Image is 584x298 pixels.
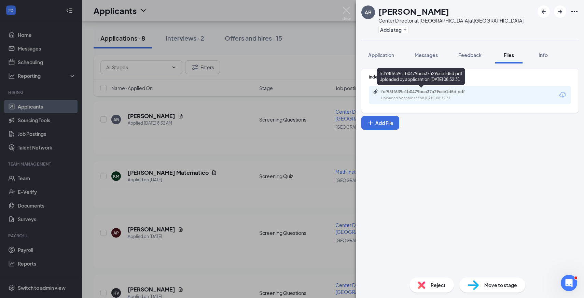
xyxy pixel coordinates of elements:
[378,17,524,24] div: Center Director at [GEOGRAPHIC_DATA] at [GEOGRAPHIC_DATA]
[377,68,465,85] div: fcf98ff639c1b0479bea37a29cce1d5d.pdf Uploaded by applicant on [DATE] 08:32:31
[403,28,407,32] svg: Plus
[431,281,446,289] span: Reject
[570,8,579,16] svg: Ellipses
[484,281,517,289] span: Move to stage
[415,52,438,58] span: Messages
[504,52,514,58] span: Files
[373,89,484,101] a: Paperclipfcf98ff639c1b0479bea37a29cce1d5d.pdfUploaded by applicant on [DATE] 08:32:31
[367,119,374,126] svg: Plus
[538,5,550,18] button: ArrowLeftNew
[369,74,571,80] div: Indeed Resume
[556,8,564,16] svg: ArrowRight
[365,9,372,16] div: AB
[381,89,477,95] div: fcf98ff639c1b0479bea37a29cce1d5d.pdf
[378,26,409,33] button: PlusAdd a tag
[539,52,548,58] span: Info
[559,91,567,99] svg: Download
[361,116,399,130] button: Add FilePlus
[378,5,449,17] h1: [PERSON_NAME]
[381,96,484,101] div: Uploaded by applicant on [DATE] 08:32:31
[373,89,378,95] svg: Paperclip
[540,8,548,16] svg: ArrowLeftNew
[458,52,482,58] span: Feedback
[561,275,577,291] iframe: Intercom live chat
[368,52,394,58] span: Application
[554,5,566,18] button: ArrowRight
